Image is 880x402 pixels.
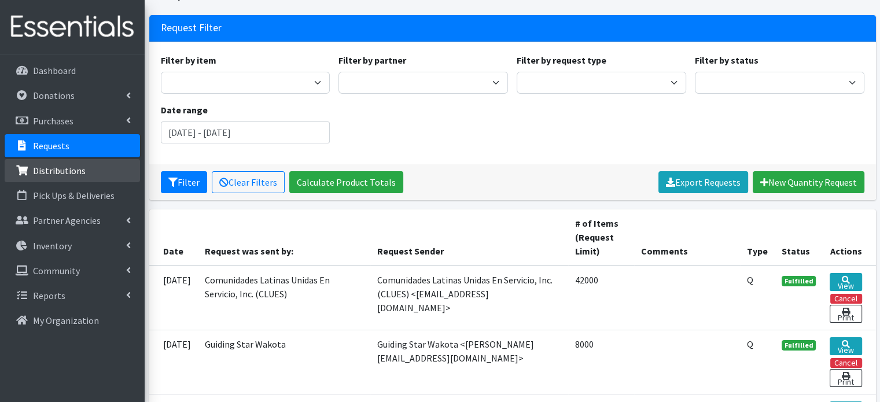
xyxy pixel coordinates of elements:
[33,65,76,76] p: Dashboard
[568,209,634,265] th: # of Items (Request Limit)
[517,53,606,67] label: Filter by request type
[823,209,875,265] th: Actions
[161,103,208,117] label: Date range
[5,309,140,332] a: My Organization
[161,121,330,143] input: January 1, 2011 - December 31, 2011
[198,330,370,394] td: Guiding Star Wakota
[212,171,285,193] a: Clear Filters
[33,190,115,201] p: Pick Ups & Deliveries
[33,315,99,326] p: My Organization
[568,265,634,330] td: 42000
[149,265,198,330] td: [DATE]
[830,358,862,368] button: Cancel
[198,265,370,330] td: Comunidades Latinas Unidas En Servicio, Inc. (CLUES)
[33,115,73,127] p: Purchases
[830,369,861,387] a: Print
[5,184,140,207] a: Pick Ups & Deliveries
[830,305,861,323] a: Print
[5,259,140,282] a: Community
[747,338,753,350] abbr: Quantity
[5,234,140,257] a: Inventory
[33,165,86,176] p: Distributions
[370,209,568,265] th: Request Sender
[658,171,748,193] a: Export Requests
[830,337,861,355] a: View
[33,240,72,252] p: Inventory
[775,209,823,265] th: Status
[5,134,140,157] a: Requests
[161,171,207,193] button: Filter
[5,84,140,107] a: Donations
[33,215,101,226] p: Partner Agencies
[747,274,753,286] abbr: Quantity
[5,284,140,307] a: Reports
[33,290,65,301] p: Reports
[33,90,75,101] p: Donations
[5,159,140,182] a: Distributions
[149,209,198,265] th: Date
[33,265,80,276] p: Community
[370,265,568,330] td: Comunidades Latinas Unidas En Servicio, Inc. (CLUES) <[EMAIL_ADDRESS][DOMAIN_NAME]>
[830,294,862,304] button: Cancel
[740,209,775,265] th: Type
[782,276,816,286] span: Fulfilled
[5,8,140,46] img: HumanEssentials
[5,59,140,82] a: Dashboard
[338,53,406,67] label: Filter by partner
[830,273,861,291] a: View
[782,340,816,351] span: Fulfilled
[634,209,739,265] th: Comments
[149,330,198,394] td: [DATE]
[753,171,864,193] a: New Quantity Request
[161,53,216,67] label: Filter by item
[568,330,634,394] td: 8000
[198,209,370,265] th: Request was sent by:
[5,209,140,232] a: Partner Agencies
[33,140,69,152] p: Requests
[370,330,568,394] td: Guiding Star Wakota <[PERSON_NAME][EMAIL_ADDRESS][DOMAIN_NAME]>
[5,109,140,132] a: Purchases
[289,171,403,193] a: Calculate Product Totals
[695,53,759,67] label: Filter by status
[161,22,222,34] h3: Request Filter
